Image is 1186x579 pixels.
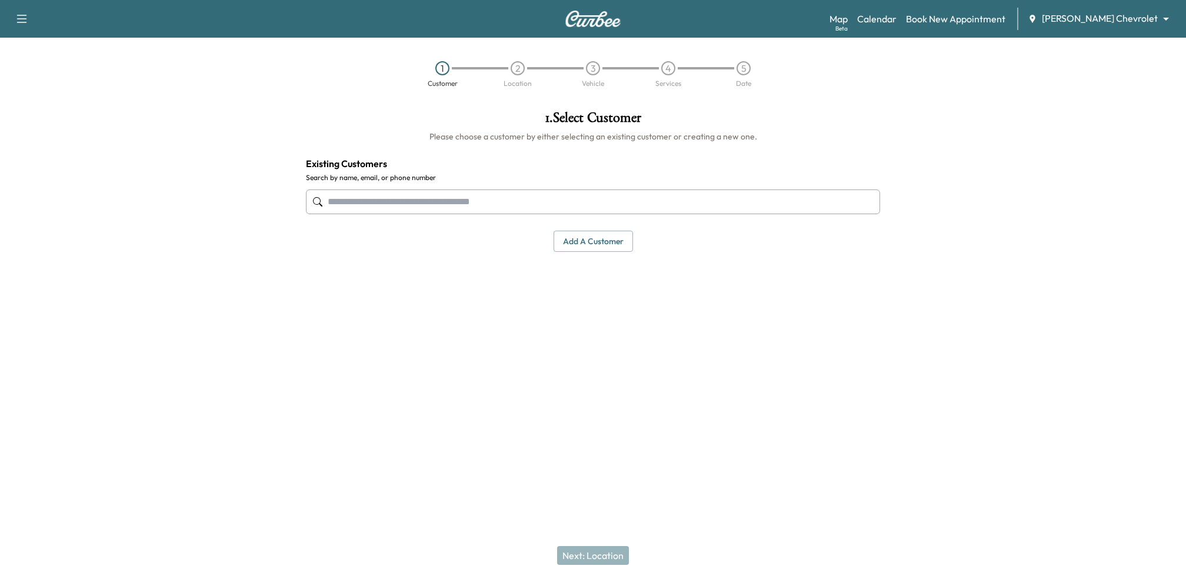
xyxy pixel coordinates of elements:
[655,80,681,87] div: Services
[554,231,633,252] button: Add a customer
[737,61,751,75] div: 5
[829,12,848,26] a: MapBeta
[428,80,458,87] div: Customer
[906,12,1005,26] a: Book New Appointment
[511,61,525,75] div: 2
[857,12,897,26] a: Calendar
[306,157,880,171] h4: Existing Customers
[661,61,675,75] div: 4
[306,131,880,142] h6: Please choose a customer by either selecting an existing customer or creating a new one.
[504,80,532,87] div: Location
[1042,12,1158,25] span: [PERSON_NAME] Chevrolet
[306,173,880,182] label: Search by name, email, or phone number
[306,111,880,131] h1: 1 . Select Customer
[582,80,604,87] div: Vehicle
[586,61,600,75] div: 3
[435,61,449,75] div: 1
[835,24,848,33] div: Beta
[565,11,621,27] img: Curbee Logo
[736,80,751,87] div: Date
